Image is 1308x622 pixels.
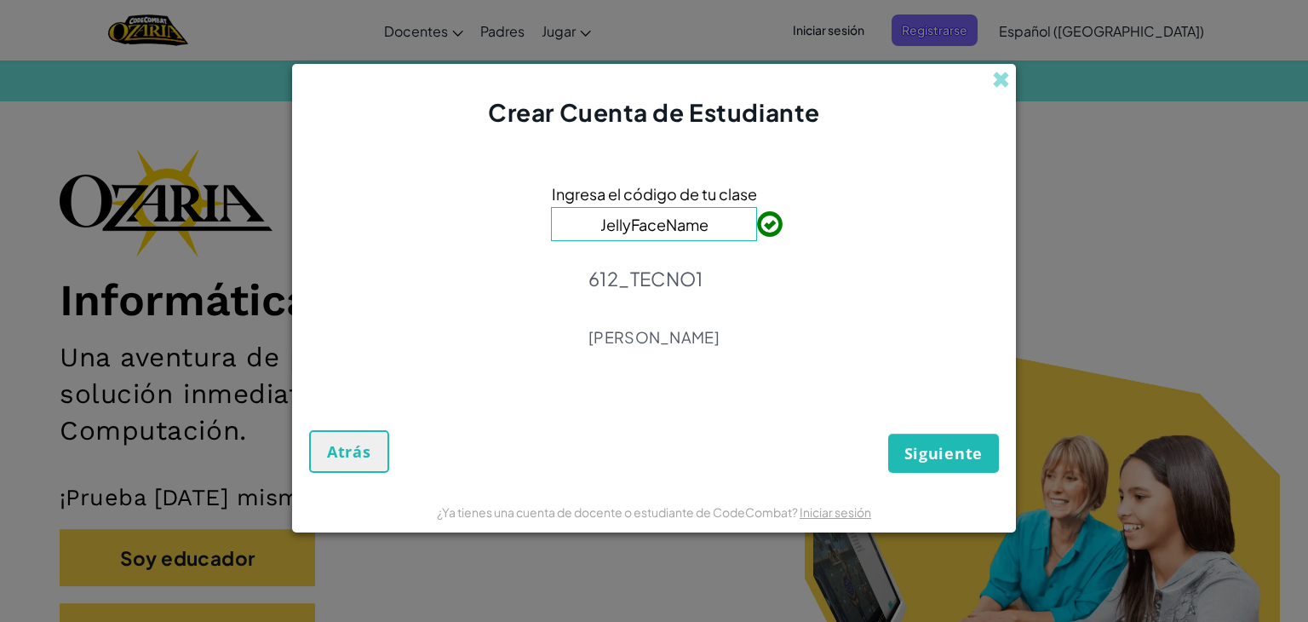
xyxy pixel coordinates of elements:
button: Siguiente [888,434,999,473]
font: [PERSON_NAME] [588,327,720,347]
font: ¿Ya tienes una cuenta de docente o estudiante de CodeCombat? [437,504,798,520]
font: Crear Cuenta de Estudiante [488,97,820,127]
font: Ingresa el código de tu clase [552,184,757,204]
font: 612_TECNO1 [588,267,703,291]
button: Atrás [309,430,389,473]
font: Atrás [327,441,371,462]
a: Iniciar sesión [800,504,871,520]
font: Siguiente [904,443,983,464]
